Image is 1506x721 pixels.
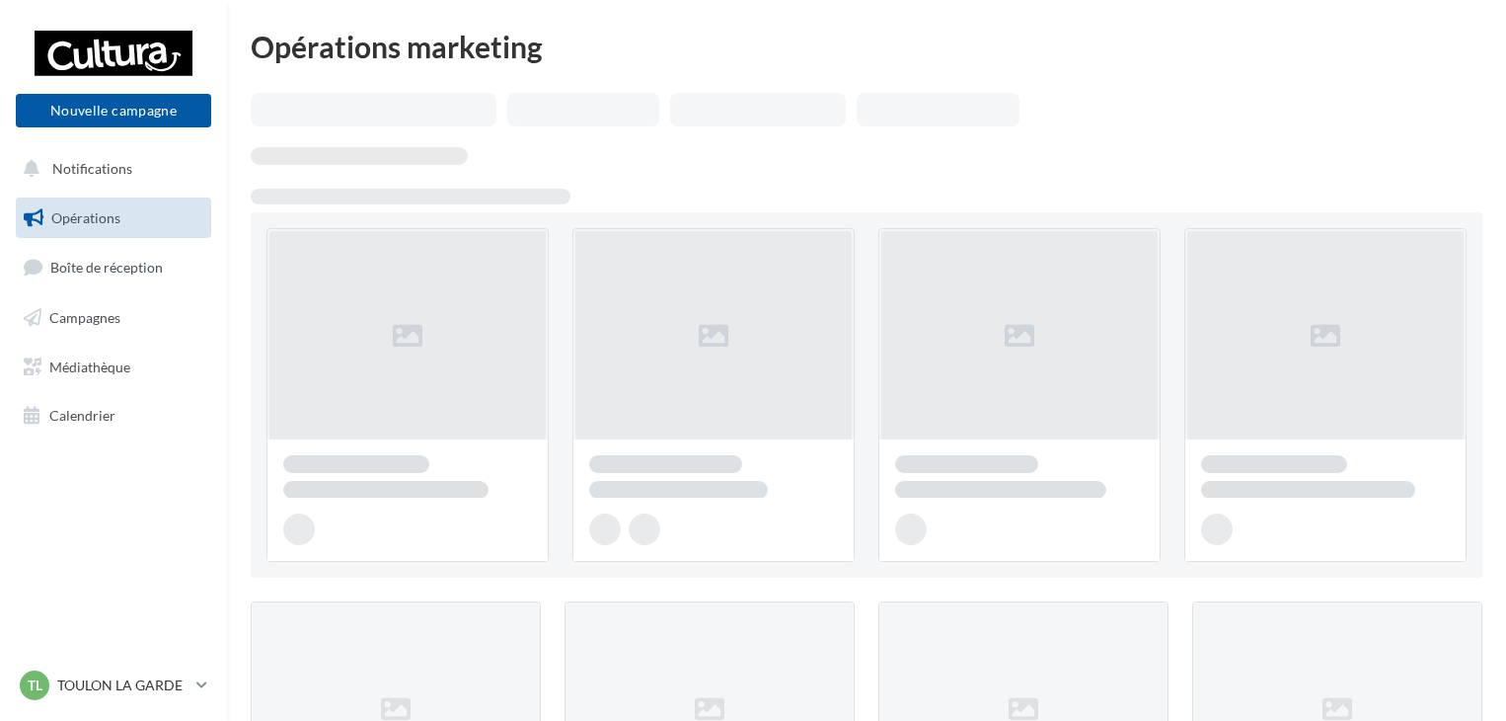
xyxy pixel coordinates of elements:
[12,347,215,388] a: Médiathèque
[28,676,42,695] span: TL
[16,667,211,704] a: TL TOULON LA GARDE
[12,395,215,437] a: Calendrier
[12,297,215,339] a: Campagnes
[50,259,163,276] span: Boîte de réception
[16,94,211,127] button: Nouvelle campagne
[12,148,207,190] button: Notifications
[12,198,215,239] a: Opérations
[57,676,188,695] p: TOULON LA GARDE
[51,209,120,226] span: Opérations
[12,246,215,288] a: Boîte de réception
[251,32,1482,61] div: Opérations marketing
[49,309,120,326] span: Campagnes
[49,358,130,374] span: Médiathèque
[49,407,115,424] span: Calendrier
[52,160,132,177] span: Notifications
